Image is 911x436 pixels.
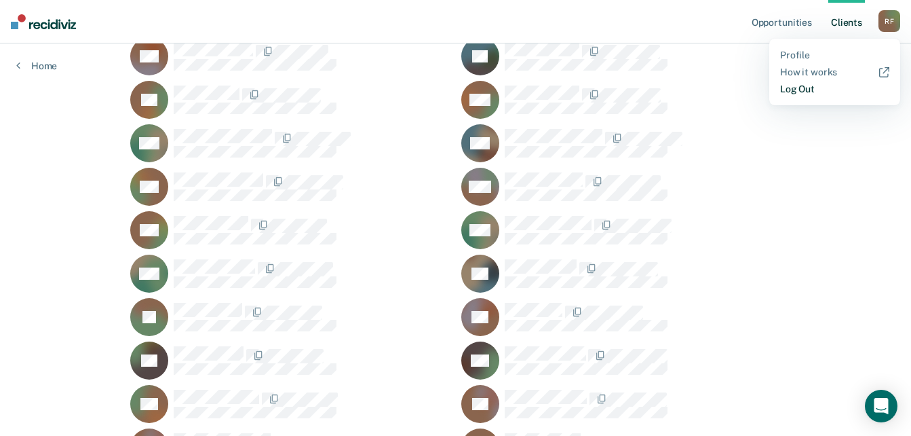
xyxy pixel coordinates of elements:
div: Open Intercom Messenger [865,390,897,422]
a: Log Out [780,84,889,95]
img: Recidiviz [11,14,76,29]
div: R F [878,10,900,32]
button: RF [878,10,900,32]
a: Home [16,60,57,72]
a: How it works [780,67,889,78]
a: Profile [780,50,889,61]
